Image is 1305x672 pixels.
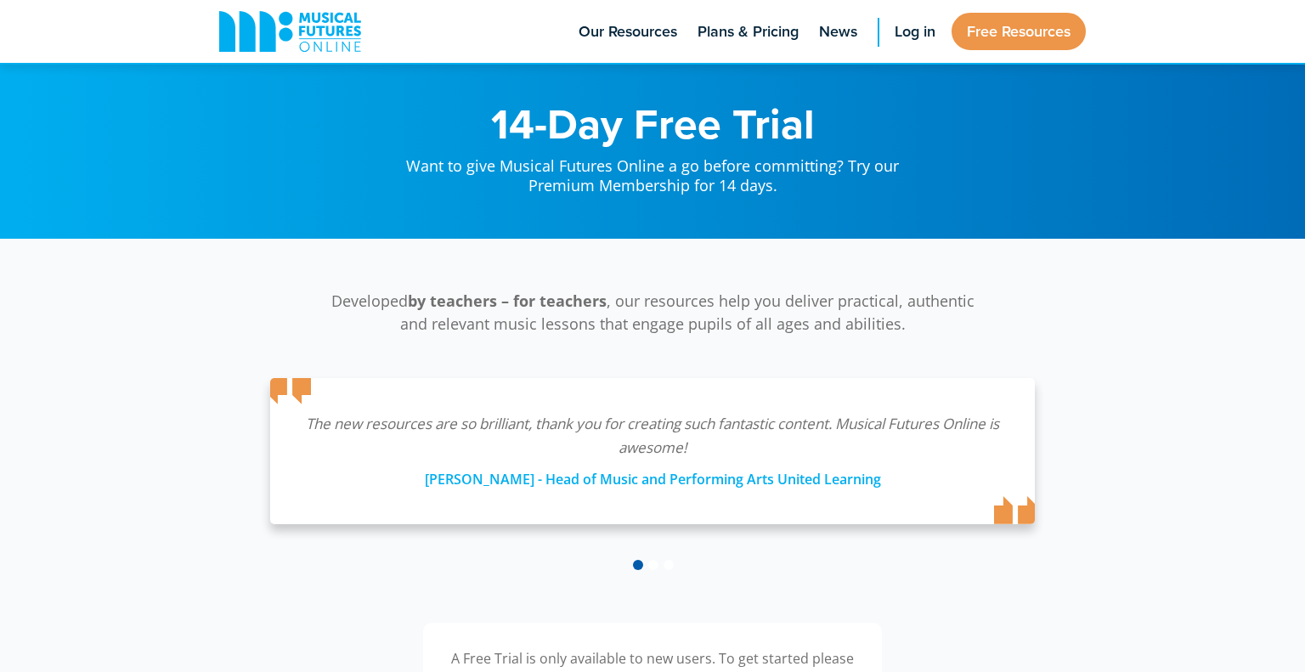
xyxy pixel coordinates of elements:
span: News [819,20,857,43]
h1: 14-Day Free Trial [389,102,916,144]
span: Our Resources [579,20,677,43]
strong: by teachers – for teachers [408,291,607,311]
p: Developed , our resources help you deliver practical, authentic and relevant music lessons that e... [321,290,984,336]
p: Want to give Musical Futures Online a go before committing? Try our Premium Membership for 14 days. [389,144,916,196]
p: The new resources are so brilliant, thank you for creating such fantastic content. Musical Future... [304,412,1001,460]
span: Log in [895,20,935,43]
div: [PERSON_NAME] - Head of Music and Performing Arts United Learning [304,460,1001,490]
span: Plans & Pricing [698,20,799,43]
a: Free Resources [952,13,1086,50]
